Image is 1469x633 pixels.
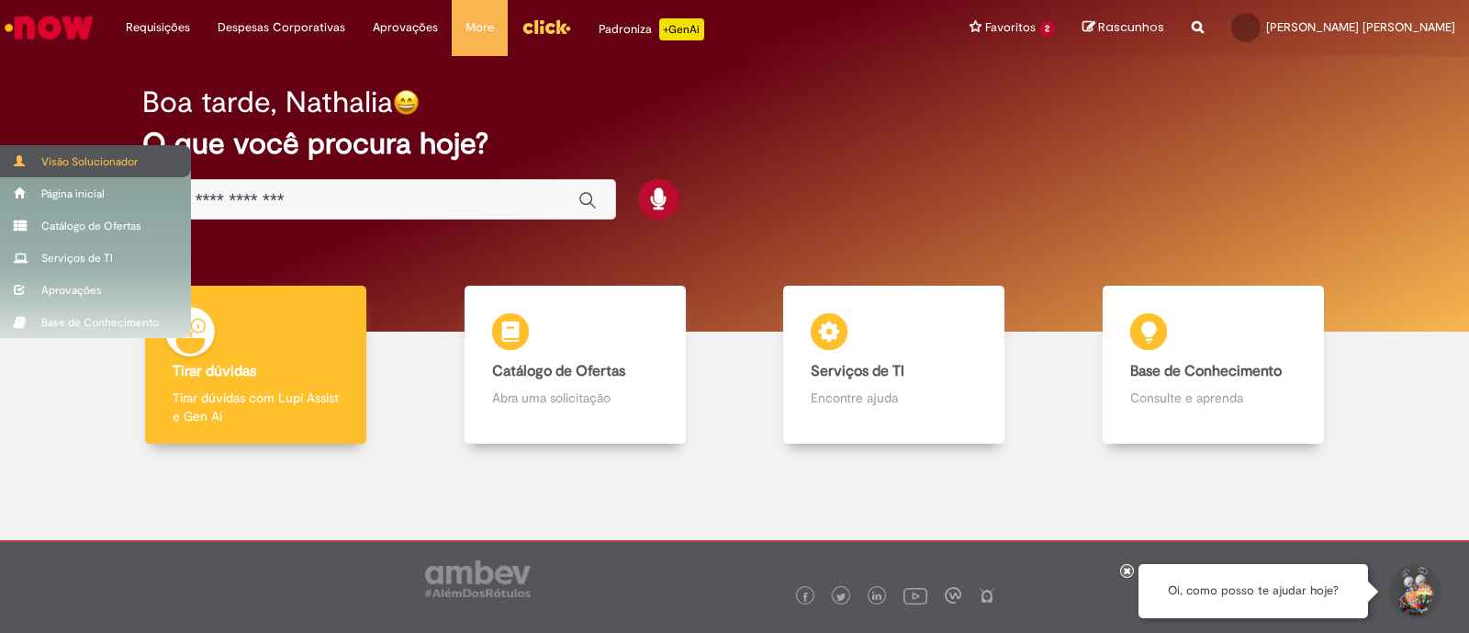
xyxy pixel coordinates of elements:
[1098,18,1164,36] span: Rascunhos
[659,18,704,40] p: +GenAi
[945,587,961,604] img: logo_footer_workplace.png
[1082,19,1164,37] a: Rascunhos
[811,389,977,407] p: Encontre ajuda
[142,128,1327,160] h2: O que você procura hoje?
[373,18,438,37] span: Aprovações
[173,362,256,380] b: Tirar dúvidas
[979,587,995,604] img: logo_footer_naosei.png
[492,389,658,407] p: Abra uma solicitação
[126,18,190,37] span: Requisições
[985,18,1036,37] span: Favoritos
[218,18,345,37] span: Despesas Corporativas
[836,593,846,602] img: logo_footer_twitter.png
[465,18,494,37] span: More
[811,362,904,380] b: Serviços de TI
[1266,19,1455,35] span: [PERSON_NAME] [PERSON_NAME]
[1130,389,1296,407] p: Consulte e aprenda
[393,89,420,116] img: happy-face.png
[1130,362,1282,380] b: Base de Conhecimento
[1138,564,1368,618] div: Oi, como posso te ajudar hoje?
[492,362,625,380] b: Catálogo de Ofertas
[1386,564,1441,619] button: Iniciar Conversa de Suporte
[2,9,96,46] img: ServiceNow
[425,560,531,597] img: logo_footer_ambev_rotulo_gray.png
[142,86,393,119] h2: Boa tarde, Nathalia
[801,593,810,602] img: logo_footer_facebook.png
[173,389,339,425] p: Tirar dúvidas com Lupi Assist e Gen Ai
[1039,21,1055,37] span: 2
[599,18,704,40] div: Padroniza
[416,286,735,445] a: Catálogo de Ofertas Abra uma solicitação
[872,592,881,603] img: logo_footer_linkedin.png
[903,583,927,607] img: logo_footer_youtube.png
[96,286,416,445] a: Tirar dúvidas Tirar dúvidas com Lupi Assist e Gen Ai
[1054,286,1374,445] a: Base de Conhecimento Consulte e aprenda
[521,13,571,40] img: click_logo_yellow_360x200.png
[734,286,1054,445] a: Serviços de TI Encontre ajuda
